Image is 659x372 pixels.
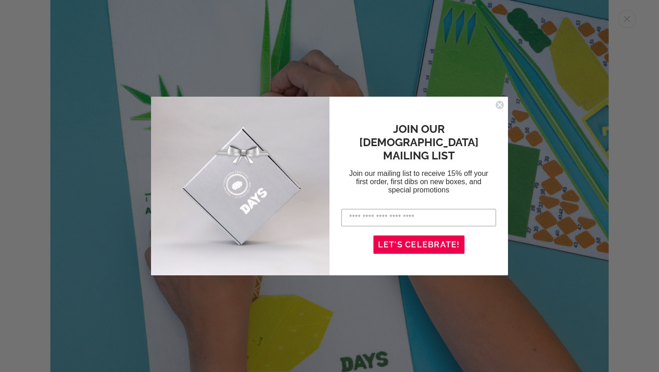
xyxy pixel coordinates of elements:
[151,97,329,275] img: d3790c2f-0e0c-4c72-ba1e-9ed984504164.jpeg
[373,235,465,254] button: LET'S CELEBRATE!
[349,170,488,194] span: Join our mailing list to receive 15% off your first order, first dibs on new boxes, and special p...
[359,122,479,162] span: JOIN OUR [DEMOGRAPHIC_DATA] MAILING LIST
[341,209,496,226] input: Enter your email address
[495,100,504,109] button: Close dialog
